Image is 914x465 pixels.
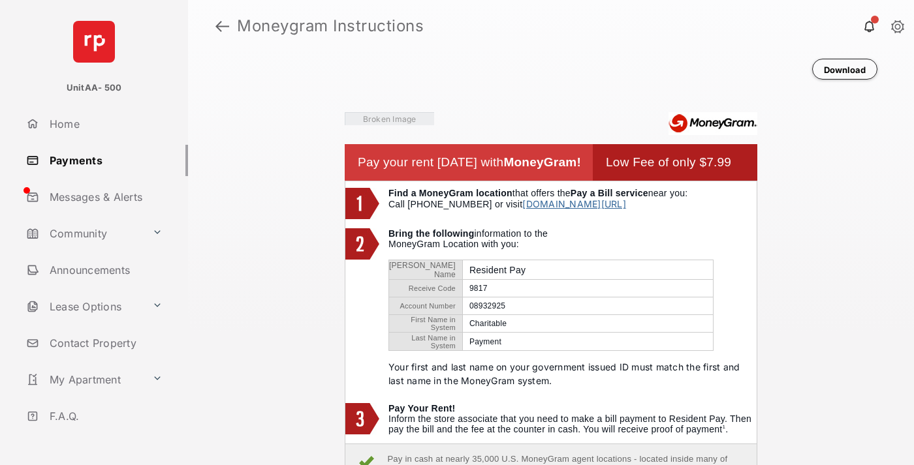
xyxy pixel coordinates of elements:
button: Download [812,59,877,80]
td: Charitable [462,315,713,333]
b: Pay Your Rent! [388,403,456,413]
a: Announcements [21,254,188,286]
img: 2 [345,228,379,260]
a: Home [21,108,188,140]
b: Bring the following [388,228,474,239]
a: Community [21,218,147,249]
td: 08932925 [462,297,713,315]
a: [DOMAIN_NAME][URL] [522,198,625,209]
b: Pay a Bill service [571,188,648,198]
b: MoneyGram! [503,155,581,169]
td: Resident Pay [462,260,713,280]
a: My Apartment [21,364,147,395]
td: that offers the near you: Call [PHONE_NUMBER] or visit [388,188,757,222]
td: Account Number [389,297,462,315]
td: 9817 [462,280,713,297]
td: [PERSON_NAME] Name [389,260,462,280]
td: First Name in System [389,315,462,333]
td: Last Name in System [389,333,462,350]
td: Inform the store associate that you need to make a bill payment to Resident Pay. Then pay the bil... [388,403,757,437]
td: Pay your rent [DATE] with [358,144,593,181]
td: Payment [462,333,713,350]
img: Moneygram [669,112,757,135]
td: Receive Code [389,280,462,297]
a: Lease Options [21,291,147,322]
td: Low Fee of only $7.99 [606,144,744,181]
img: svg+xml;base64,PHN2ZyB4bWxucz0iaHR0cDovL3d3dy53My5vcmcvMjAwMC9zdmciIHdpZHRoPSI2NCIgaGVpZ2h0PSI2NC... [73,21,115,63]
a: Contact Property [21,327,188,359]
p: Your first and last name on your government issued ID must match the first and last name in the M... [388,360,757,387]
img: 1 [345,188,379,219]
strong: Moneygram Instructions [237,18,424,34]
p: UnitAA- 500 [67,82,122,95]
img: 3 [345,403,379,434]
a: Messages & Alerts [21,181,188,213]
b: Find a MoneyGram location [388,188,512,198]
a: F.A.Q. [21,400,188,432]
td: information to the MoneyGram Location with you: [388,228,757,397]
a: Payments [21,145,188,176]
img: Vaibhav Square [345,112,434,125]
sup: 1 [722,424,725,430]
